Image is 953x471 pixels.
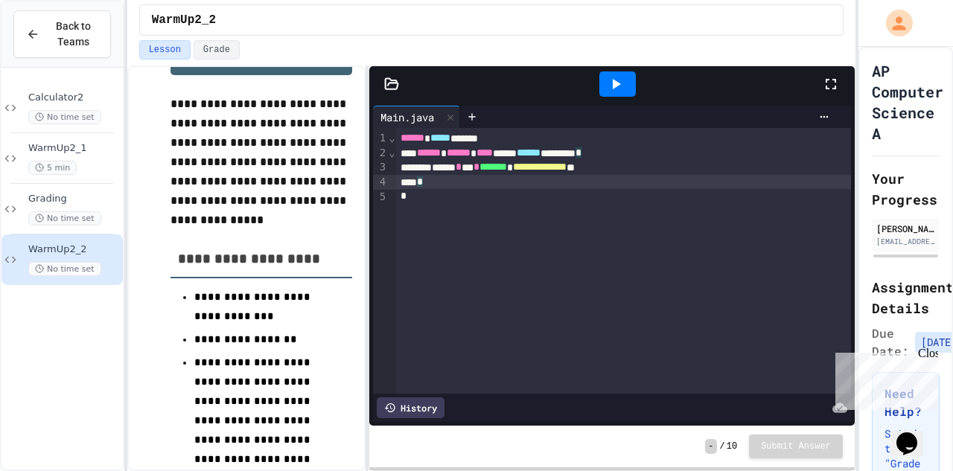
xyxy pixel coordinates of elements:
[28,161,77,175] span: 5 min
[705,439,716,454] span: -
[872,168,940,210] h2: Your Progress
[876,236,935,247] div: [EMAIL_ADDRESS][DOMAIN_NAME]
[727,440,737,452] span: 10
[829,347,938,410] iframe: chat widget
[139,40,191,60] button: Lesson
[373,146,388,161] div: 2
[152,11,216,29] span: WarmUp2_2
[28,211,101,225] span: No time set
[872,324,909,360] span: Due Date:
[48,19,98,50] span: Back to Teams
[373,131,388,146] div: 1
[13,10,111,58] button: Back to Teams
[388,132,395,144] span: Fold line
[720,440,725,452] span: /
[194,40,240,60] button: Grade
[28,92,120,104] span: Calculator2
[6,6,103,94] div: Chat with us now!Close
[388,147,395,158] span: Fold line
[373,106,460,128] div: Main.java
[377,397,444,418] div: History
[373,175,388,190] div: 4
[373,190,388,204] div: 5
[872,60,943,144] h1: AP Computer Science A
[28,262,101,276] span: No time set
[28,243,120,256] span: WarmUp2_2
[373,109,442,125] div: Main.java
[373,160,388,175] div: 3
[28,193,120,205] span: Grading
[890,411,938,456] iframe: chat widget
[876,222,935,235] div: [PERSON_NAME]
[761,440,831,452] span: Submit Answer
[28,142,120,155] span: WarmUp2_1
[872,277,940,318] h2: Assignment Details
[749,435,843,458] button: Submit Answer
[870,6,917,40] div: My Account
[28,110,101,124] span: No time set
